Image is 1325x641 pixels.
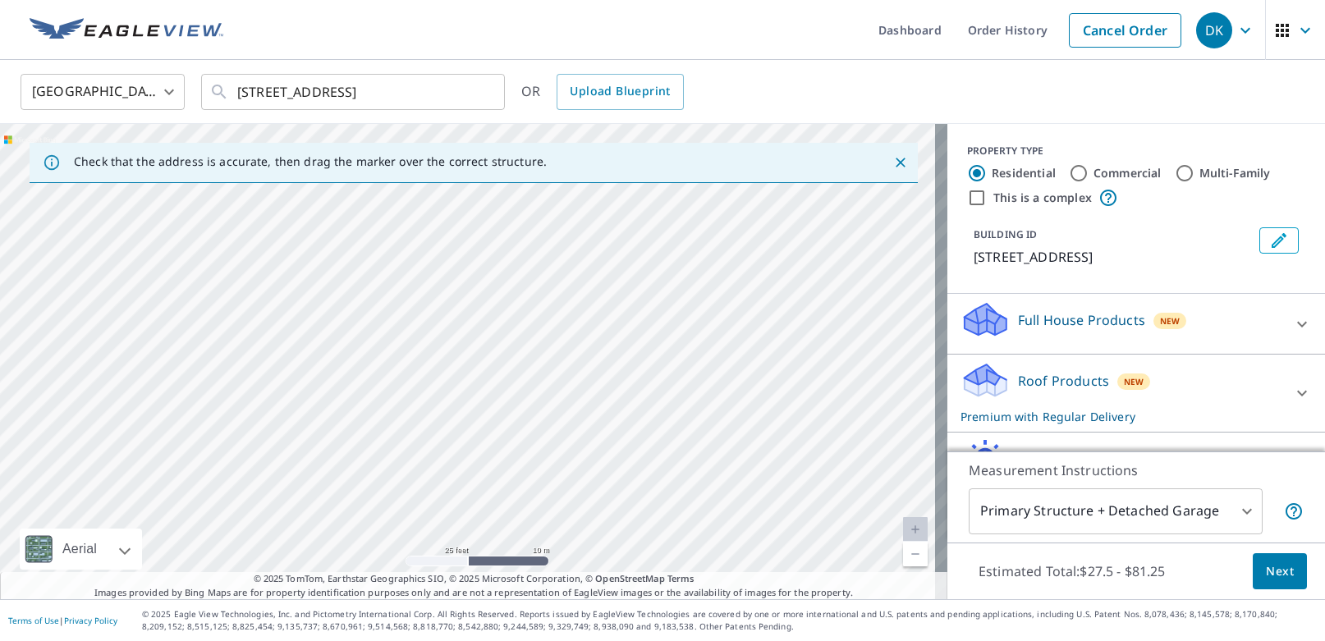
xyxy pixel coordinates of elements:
[8,615,59,626] a: Terms of Use
[237,69,471,115] input: Search by address or latitude-longitude
[254,572,695,586] span: © 2025 TomTom, Earthstar Geographics SIO, © 2025 Microsoft Corporation, ©
[961,439,1312,486] div: Solar ProductsNew
[1259,227,1299,254] button: Edit building 1
[1018,371,1109,391] p: Roof Products
[1160,314,1181,327] span: New
[557,74,683,110] a: Upload Blueprint
[1069,13,1181,48] a: Cancel Order
[903,542,928,566] a: Current Level 20, Zoom Out
[965,553,1179,589] p: Estimated Total: $27.5 - $81.25
[1018,310,1145,330] p: Full House Products
[1018,449,1112,469] p: Solar Products
[961,361,1312,425] div: Roof ProductsNewPremium with Regular Delivery
[8,616,117,625] p: |
[969,488,1263,534] div: Primary Structure + Detached Garage
[974,227,1037,241] p: BUILDING ID
[890,152,911,173] button: Close
[903,517,928,542] a: Current Level 20, Zoom In Disabled
[74,154,547,169] p: Check that the address is accurate, then drag the marker over the correct structure.
[1284,501,1304,521] span: Your report will include the primary structure and a detached garage if one exists.
[1253,553,1307,590] button: Next
[30,18,223,43] img: EV Logo
[961,408,1282,425] p: Premium with Regular Delivery
[64,615,117,626] a: Privacy Policy
[570,81,670,102] span: Upload Blueprint
[1199,165,1271,181] label: Multi-Family
[595,572,664,584] a: OpenStreetMap
[1124,375,1144,388] span: New
[969,460,1304,480] p: Measurement Instructions
[1196,12,1232,48] div: DK
[993,190,1092,206] label: This is a complex
[20,529,142,570] div: Aerial
[21,69,185,115] div: [GEOGRAPHIC_DATA]
[667,572,695,584] a: Terms
[142,608,1317,633] p: © 2025 Eagle View Technologies, Inc. and Pictometry International Corp. All Rights Reserved. Repo...
[1093,165,1162,181] label: Commercial
[1266,561,1294,582] span: Next
[57,529,102,570] div: Aerial
[992,165,1056,181] label: Residential
[974,247,1253,267] p: [STREET_ADDRESS]
[961,300,1312,347] div: Full House ProductsNew
[967,144,1305,158] div: PROPERTY TYPE
[521,74,684,110] div: OR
